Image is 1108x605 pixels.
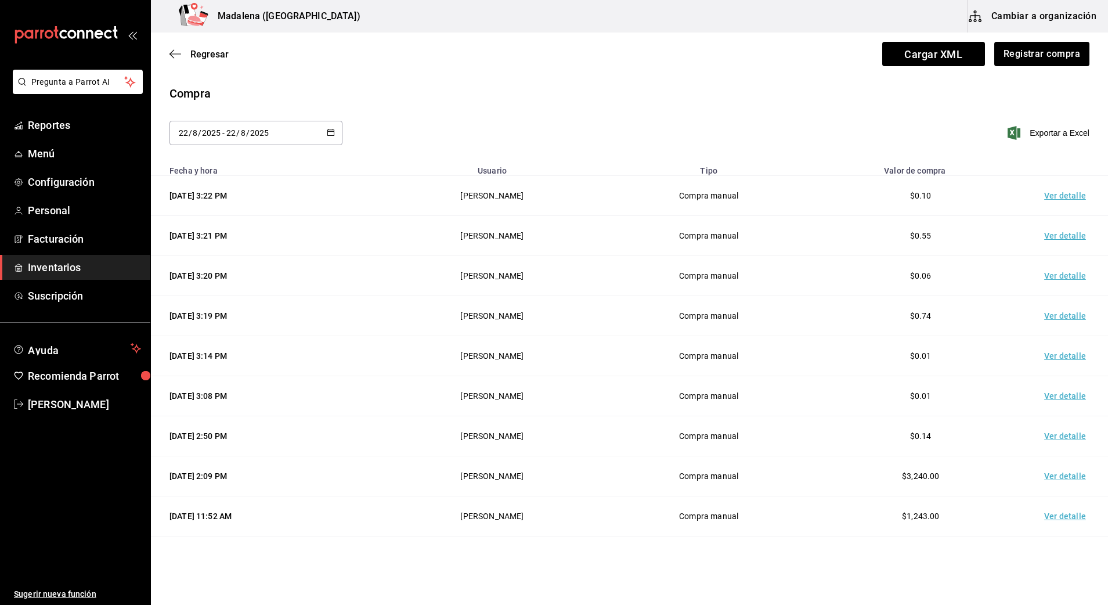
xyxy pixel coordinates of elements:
[208,9,360,23] h3: Madalena ([GEOGRAPHIC_DATA])
[28,231,141,247] span: Facturación
[1010,126,1089,140] button: Exportar a Excel
[603,336,815,376] td: Compra manual
[994,42,1089,66] button: Registrar compra
[189,128,192,138] span: /
[1027,176,1108,216] td: Ver detalle
[14,588,141,600] span: Sugerir nueva función
[169,510,367,522] div: [DATE] 11:52 AM
[910,191,932,200] span: $0.10
[381,416,603,456] td: [PERSON_NAME]
[910,351,932,361] span: $0.01
[1027,256,1108,296] td: Ver detalle
[381,496,603,536] td: [PERSON_NAME]
[198,128,201,138] span: /
[381,376,603,416] td: [PERSON_NAME]
[128,30,137,39] button: open_drawer_menu
[28,146,141,161] span: Menú
[1027,336,1108,376] td: Ver detalle
[169,310,367,322] div: [DATE] 3:19 PM
[603,176,815,216] td: Compra manual
[240,128,246,138] input: Month
[13,70,143,94] button: Pregunta a Parrot AI
[190,49,229,60] span: Regresar
[28,203,141,218] span: Personal
[178,128,189,138] input: Day
[169,49,229,60] button: Regresar
[169,190,367,201] div: [DATE] 3:22 PM
[381,536,603,577] td: [PERSON_NAME]
[1027,376,1108,416] td: Ver detalle
[1027,216,1108,256] td: Ver detalle
[31,76,125,88] span: Pregunta a Parrot AI
[169,470,367,482] div: [DATE] 2:09 PM
[381,216,603,256] td: [PERSON_NAME]
[603,456,815,496] td: Compra manual
[250,128,269,138] input: Year
[222,128,225,138] span: -
[603,536,815,577] td: Compra manual
[603,296,815,336] td: Compra manual
[603,416,815,456] td: Compra manual
[169,350,367,362] div: [DATE] 3:14 PM
[192,128,198,138] input: Month
[28,397,141,412] span: [PERSON_NAME]
[902,471,939,481] span: $3,240.00
[1027,296,1108,336] td: Ver detalle
[603,496,815,536] td: Compra manual
[603,216,815,256] td: Compra manual
[603,376,815,416] td: Compra manual
[28,260,141,275] span: Inventarios
[28,288,141,304] span: Suscripción
[169,270,367,282] div: [DATE] 3:20 PM
[381,296,603,336] td: [PERSON_NAME]
[28,368,141,384] span: Recomienda Parrot
[8,84,143,96] a: Pregunta a Parrot AI
[28,117,141,133] span: Reportes
[603,256,815,296] td: Compra manual
[1027,416,1108,456] td: Ver detalle
[226,128,236,138] input: Day
[246,128,250,138] span: /
[169,430,367,442] div: [DATE] 2:50 PM
[910,311,932,320] span: $0.74
[603,159,815,176] th: Tipo
[169,85,211,102] div: Compra
[910,391,932,401] span: $0.01
[815,159,1027,176] th: Valor de compra
[910,231,932,240] span: $0.55
[1027,536,1108,577] td: Ver detalle
[910,431,932,441] span: $0.14
[28,341,126,355] span: Ayuda
[902,512,939,521] span: $1,243.00
[1027,496,1108,536] td: Ver detalle
[381,336,603,376] td: [PERSON_NAME]
[169,390,367,402] div: [DATE] 3:08 PM
[169,230,367,242] div: [DATE] 3:21 PM
[381,256,603,296] td: [PERSON_NAME]
[882,42,985,66] span: Cargar XML
[236,128,240,138] span: /
[381,159,603,176] th: Usuario
[381,176,603,216] td: [PERSON_NAME]
[1027,456,1108,496] td: Ver detalle
[201,128,221,138] input: Year
[151,159,381,176] th: Fecha y hora
[910,271,932,280] span: $0.06
[381,456,603,496] td: [PERSON_NAME]
[28,174,141,190] span: Configuración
